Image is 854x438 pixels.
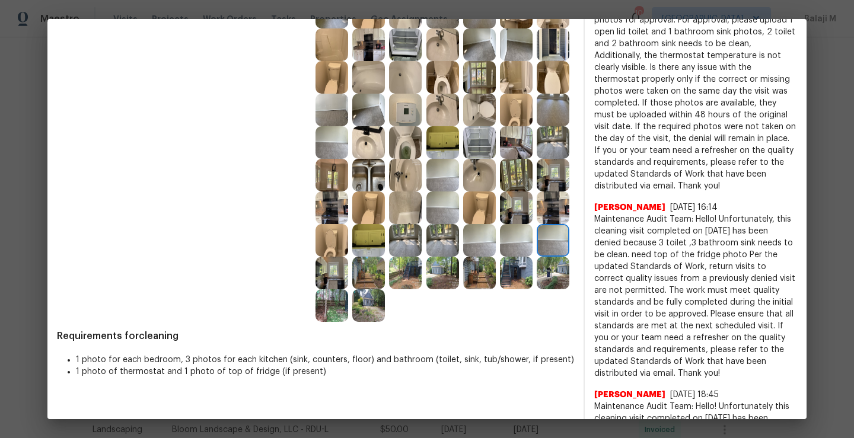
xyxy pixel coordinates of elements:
li: 1 photo of thermostat and 1 photo of top of fridge (if present) [76,366,574,378]
span: [DATE] 18:45 [670,391,719,399]
span: Maintenance Audit Team: Hello! Unfortunately, this cleaning visit completed on [DATE] has been de... [594,213,797,379]
span: [PERSON_NAME] [594,202,665,213]
span: Requirements for cleaning [57,330,574,342]
li: 1 photo for each bedroom, 3 photos for each kitchen (sink, counters, floor) and bathroom (toilet,... [76,354,574,366]
span: [DATE] 16:14 [670,203,718,212]
span: [PERSON_NAME] [594,389,665,401]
